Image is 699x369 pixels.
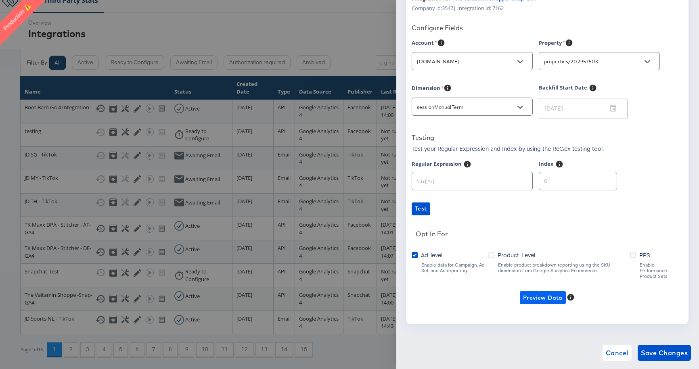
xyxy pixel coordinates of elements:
[639,262,683,279] div: Enable Performance Product Sets.
[412,84,444,94] label: Dimension
[520,291,566,304] button: Preview Data
[523,293,563,303] span: Preview Data
[412,39,437,49] label: Account
[514,56,526,68] button: Open
[603,345,632,361] button: Cancel
[539,39,565,49] label: Property
[412,24,683,32] div: Configure Fields
[641,56,653,68] button: Open
[498,251,535,259] span: Product-Level
[542,57,644,66] input: Select...
[415,57,517,66] input: Select...
[539,160,554,170] label: Index
[539,84,587,99] label: Backfill Start Date
[641,347,688,359] span: Save Changes
[514,101,526,113] button: Open
[412,169,532,186] input: \d+[^x]
[639,251,650,259] span: PPS
[421,251,442,259] span: Ad-level
[412,202,683,215] a: Test
[412,4,504,12] span: Company id: 3547 | Integration id: 7162
[412,133,434,142] div: Testing
[539,169,617,186] input: 0
[498,262,630,273] div: Enable product breakdown reporting using the SKU dimension from Google Analytics Ecommerce.
[421,262,488,273] div: Enable data for Campaign, Ad Set, and Ad reporting.
[412,202,430,215] button: Test
[415,102,517,112] input: Select...
[638,345,691,361] button: Save Changes
[606,347,628,359] span: Cancel
[412,160,462,170] label: Regular Expression
[415,204,427,214] span: Test
[412,144,604,152] p: Test your Regular Expression and Index by using the ReGex testing tool.
[416,230,448,238] div: Opt In For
